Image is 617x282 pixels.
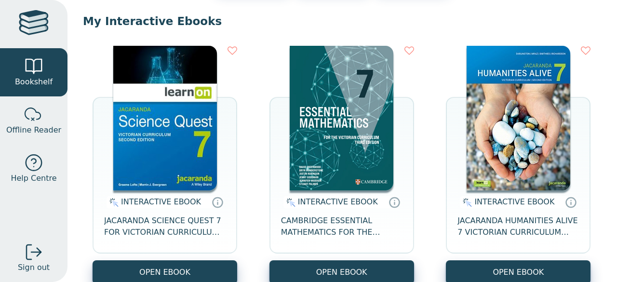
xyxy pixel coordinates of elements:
[474,197,554,206] span: INTERACTIVE EBOOK
[107,197,119,208] img: interactive.svg
[467,46,570,190] img: 429ddfad-7b91-e911-a97e-0272d098c78b.jpg
[113,46,217,190] img: 329c5ec2-5188-ea11-a992-0272d098c78b.jpg
[104,215,226,238] span: JACARANDA SCIENCE QUEST 7 FOR VICTORIAN CURRICULUM LEARNON 2E EBOOK
[18,262,50,273] span: Sign out
[565,196,577,208] a: Interactive eBooks are accessed online via the publisher’s portal. They contain interactive resou...
[15,76,53,88] span: Bookshelf
[281,215,402,238] span: CAMBRIDGE ESSENTIAL MATHEMATICS FOR THE VICTORIAN CURRICULUM YEAR 7 EBOOK 3E
[6,124,61,136] span: Offline Reader
[389,196,400,208] a: Interactive eBooks are accessed online via the publisher’s portal. They contain interactive resou...
[298,197,378,206] span: INTERACTIVE EBOOK
[83,14,602,28] p: My Interactive Ebooks
[212,196,223,208] a: Interactive eBooks are accessed online via the publisher’s portal. They contain interactive resou...
[283,197,295,208] img: interactive.svg
[11,173,56,184] span: Help Centre
[121,197,201,206] span: INTERACTIVE EBOOK
[460,197,472,208] img: interactive.svg
[457,215,579,238] span: JACARANDA HUMANITIES ALIVE 7 VICTORIAN CURRICULUM LEARNON EBOOK 2E
[290,46,393,190] img: a4cdec38-c0cf-47c5-bca4-515c5eb7b3e9.png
